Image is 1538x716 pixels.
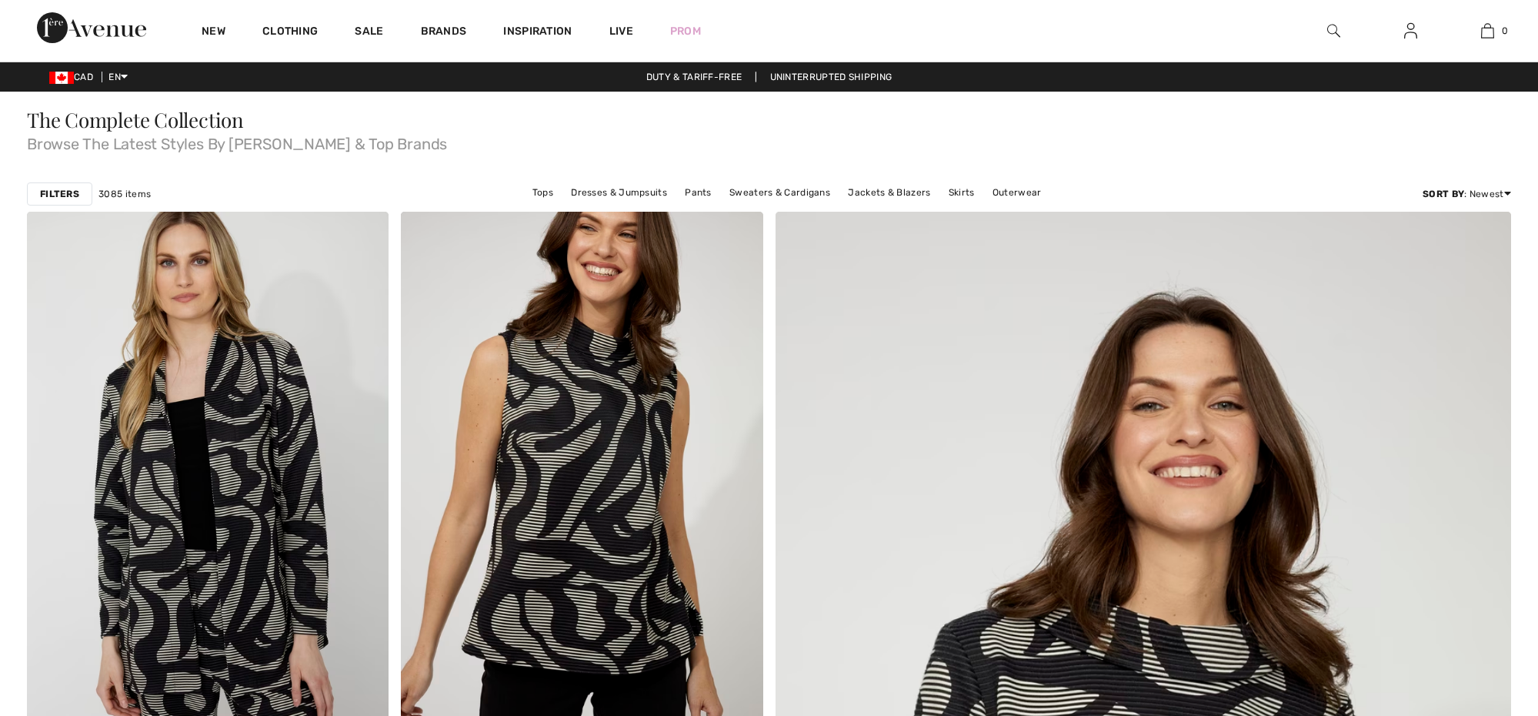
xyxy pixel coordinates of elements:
[525,182,561,202] a: Tops
[40,187,79,201] strong: Filters
[670,23,701,39] a: Prom
[49,72,99,82] span: CAD
[1392,22,1430,41] a: Sign In
[27,106,244,133] span: The Complete Collection
[98,187,151,201] span: 3085 items
[722,182,838,202] a: Sweaters & Cardigans
[1423,189,1464,199] strong: Sort By
[563,182,675,202] a: Dresses & Jumpsuits
[202,25,225,41] a: New
[609,23,633,39] a: Live
[27,130,1511,152] span: Browse The Latest Styles By [PERSON_NAME] & Top Brands
[1481,22,1494,40] img: My Bag
[37,12,146,43] img: 1ère Avenue
[108,72,128,82] span: EN
[677,182,719,202] a: Pants
[503,25,572,41] span: Inspiration
[355,25,383,41] a: Sale
[1423,187,1511,201] div: : Newest
[840,182,938,202] a: Jackets & Blazers
[941,182,983,202] a: Skirts
[1404,22,1417,40] img: My Info
[421,25,467,41] a: Brands
[1450,22,1525,40] a: 0
[49,72,74,84] img: Canadian Dollar
[1327,22,1340,40] img: search the website
[1502,24,1508,38] span: 0
[262,25,318,41] a: Clothing
[985,182,1049,202] a: Outerwear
